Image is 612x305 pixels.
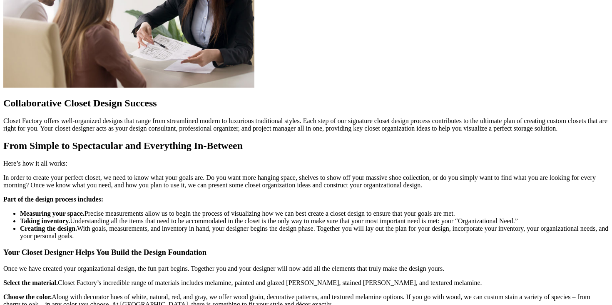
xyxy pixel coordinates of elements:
[3,293,52,300] strong: Choose the color.
[20,217,70,224] strong: Taking inventory.
[20,210,85,217] strong: Measuring your space.
[3,174,609,189] p: In order to create your perfect closet, we need to know what your goals are. Do you want more han...
[3,279,58,286] strong: Select the material.
[3,160,609,167] p: Here’s how it all works:
[3,196,103,203] strong: Part of the design process includes:
[20,210,609,217] li: Precise measurements allow us to begin the process of visualizing how we can best create a closet...
[20,225,77,232] strong: Creating the design.
[3,265,609,272] p: Once we have created your organizational design, the fun part begins. Together you and your desig...
[20,217,609,225] li: Understanding all the items that need to be accommodated in the closet is the only way to make su...
[3,140,609,151] h2: From Simple to Spectacular and Everything In-Between
[3,117,609,132] p: Closet Factory offers well-organized designs that range from streamlined modern to luxurious trad...
[3,98,609,109] h2: Collaborative Closet Design Success
[20,225,609,240] li: With goals, measurements, and inventory in hand, your designer begins the design phase. Together ...
[3,279,609,287] p: Closet Factory’s incredible range of materials includes melamine, painted and glazed [PERSON_NAME...
[3,248,609,257] h3: Your Closet Designer Helps You Build the Design Foundation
